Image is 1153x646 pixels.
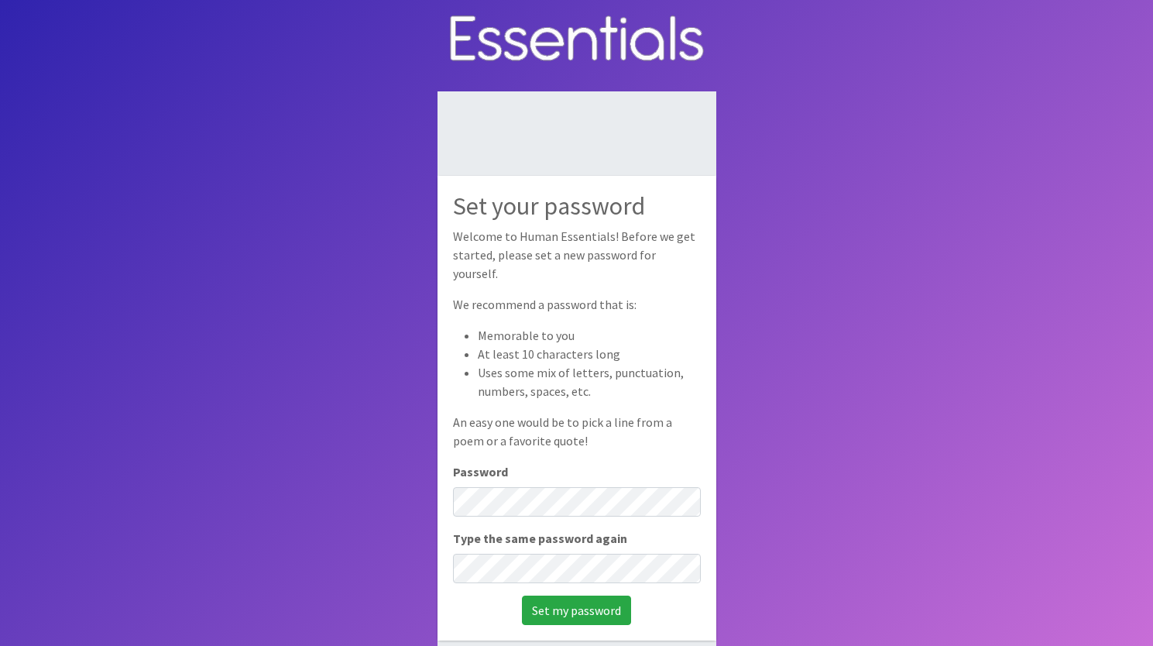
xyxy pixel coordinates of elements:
h2: Set your password [453,191,701,221]
label: Type the same password again [453,529,627,548]
input: Set my password [522,596,631,625]
label: Password [453,462,508,481]
li: Memorable to you [478,326,701,345]
li: Uses some mix of letters, punctuation, numbers, spaces, etc. [478,363,701,400]
li: At least 10 characters long [478,345,701,363]
p: Welcome to Human Essentials! Before we get started, please set a new password for yourself. [453,227,701,283]
p: An easy one would be to pick a line from a poem or a favorite quote! [453,413,701,450]
p: We recommend a password that is: [453,295,701,314]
